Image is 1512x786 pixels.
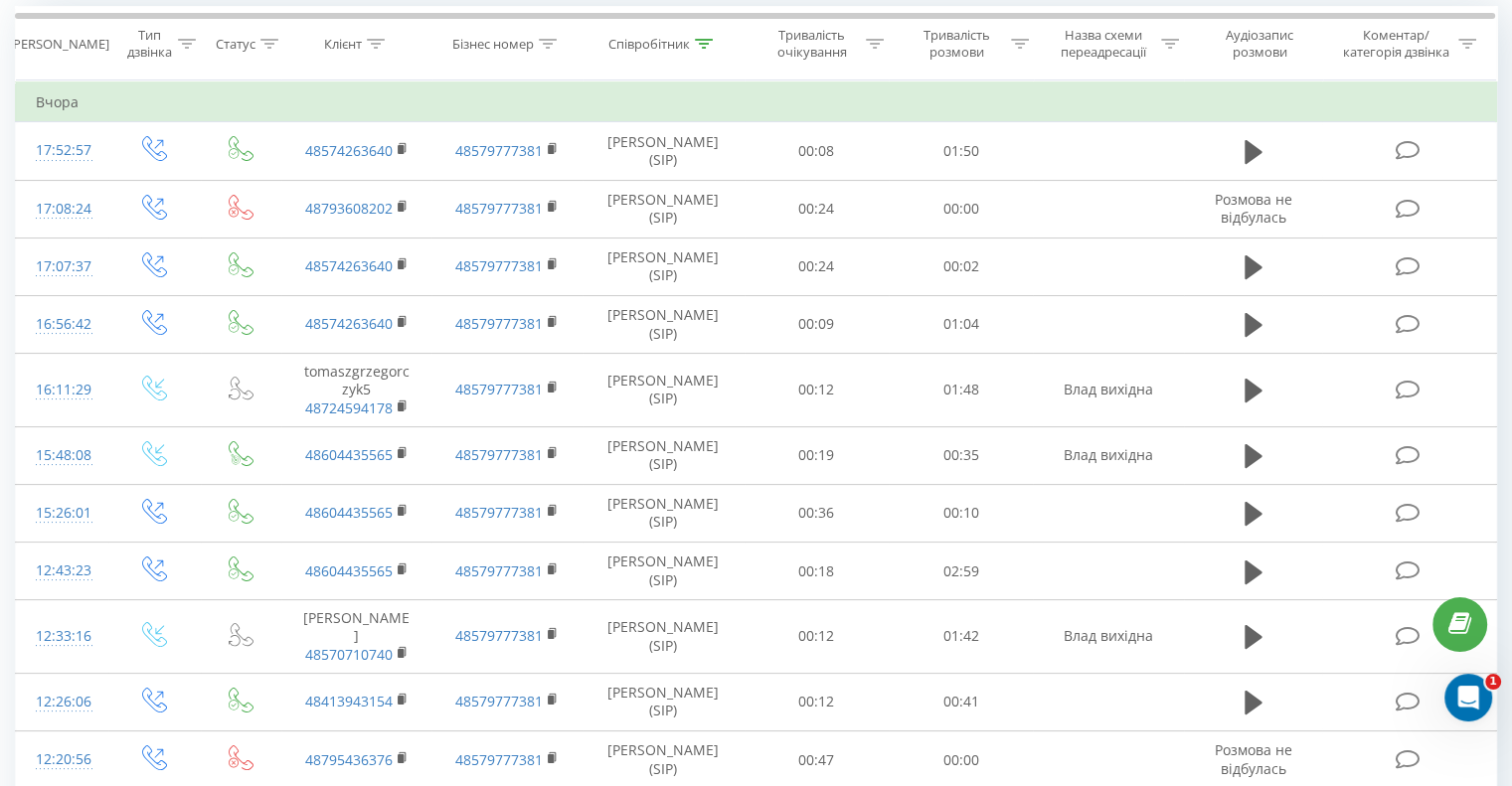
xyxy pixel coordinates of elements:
a: 48574263640 [305,256,393,275]
a: 48579777381 [455,626,543,645]
div: 16:11:29 [36,371,88,409]
a: 48724594178 [305,398,393,417]
td: tomaszgrzegorczyk5 [281,354,431,427]
a: 48570710740 [305,645,393,664]
td: 00:09 [745,295,889,353]
a: 48793608202 [305,199,393,218]
td: 00:35 [889,426,1033,484]
td: 00:12 [745,673,889,730]
div: Співробітник [608,36,690,53]
td: 00:36 [745,484,889,542]
td: [PERSON_NAME] (SIP) [583,122,745,180]
div: 12:33:16 [36,617,88,656]
td: 00:24 [745,237,889,295]
a: 48579777381 [455,561,543,580]
td: 00:10 [889,484,1033,542]
span: Розмова не відбулась [1215,740,1292,777]
div: Назва схеми переадресації [1052,27,1156,61]
div: Аудіозапис розмови [1202,27,1318,61]
div: Тип дзвінка [125,27,172,61]
div: 17:07:37 [36,247,88,286]
div: 12:43:23 [36,551,88,590]
a: 48413943154 [305,692,393,710]
span: 1 [1485,674,1501,690]
a: 48604435565 [305,445,393,464]
td: [PERSON_NAME] (SIP) [583,180,745,237]
td: [PERSON_NAME] (SIP) [583,426,745,484]
div: [PERSON_NAME] [9,36,109,53]
td: [PERSON_NAME] (SIP) [583,484,745,542]
iframe: Intercom live chat [1444,674,1492,721]
td: 01:48 [889,354,1033,427]
a: 48579777381 [455,503,543,522]
td: 00:24 [745,180,889,237]
a: 48574263640 [305,141,393,160]
td: 00:00 [889,180,1033,237]
a: 48579777381 [455,380,543,398]
div: 16:56:42 [36,305,88,344]
div: Тривалість розмови [907,27,1006,61]
a: 48604435565 [305,503,393,522]
td: Влад вихідна [1033,426,1183,484]
td: [PERSON_NAME] (SIP) [583,295,745,353]
div: Коментар/категорія дзвінка [1337,27,1453,61]
a: 48579777381 [455,199,543,218]
div: 15:26:01 [36,494,88,533]
td: 00:18 [745,543,889,600]
a: 48579777381 [455,314,543,333]
td: [PERSON_NAME] [281,600,431,674]
a: 48579777381 [455,692,543,710]
div: Бізнес номер [452,36,534,53]
td: 02:59 [889,543,1033,600]
td: 01:50 [889,122,1033,180]
td: 01:04 [889,295,1033,353]
div: 17:52:57 [36,131,88,170]
div: Клієнт [324,36,362,53]
td: [PERSON_NAME] (SIP) [583,354,745,427]
td: 00:12 [745,354,889,427]
a: 48604435565 [305,561,393,580]
td: 00:41 [889,673,1033,730]
td: 01:42 [889,600,1033,674]
td: 00:19 [745,426,889,484]
td: [PERSON_NAME] (SIP) [583,237,745,295]
div: 12:20:56 [36,740,88,779]
td: [PERSON_NAME] (SIP) [583,543,745,600]
a: 48579777381 [455,141,543,160]
a: 48795436376 [305,750,393,769]
div: Тривалість очікування [762,27,862,61]
div: Статус [216,36,255,53]
td: 00:08 [745,122,889,180]
a: 48579777381 [455,750,543,769]
td: [PERSON_NAME] (SIP) [583,600,745,674]
div: 12:26:06 [36,683,88,721]
td: Влад вихідна [1033,600,1183,674]
td: 00:12 [745,600,889,674]
td: 00:02 [889,237,1033,295]
a: 48574263640 [305,314,393,333]
td: Вчора [16,82,1497,122]
td: [PERSON_NAME] (SIP) [583,673,745,730]
td: Влад вихідна [1033,354,1183,427]
span: Розмова не відбулась [1215,190,1292,227]
a: 48579777381 [455,256,543,275]
div: 15:48:08 [36,436,88,475]
div: 17:08:24 [36,190,88,229]
a: 48579777381 [455,445,543,464]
